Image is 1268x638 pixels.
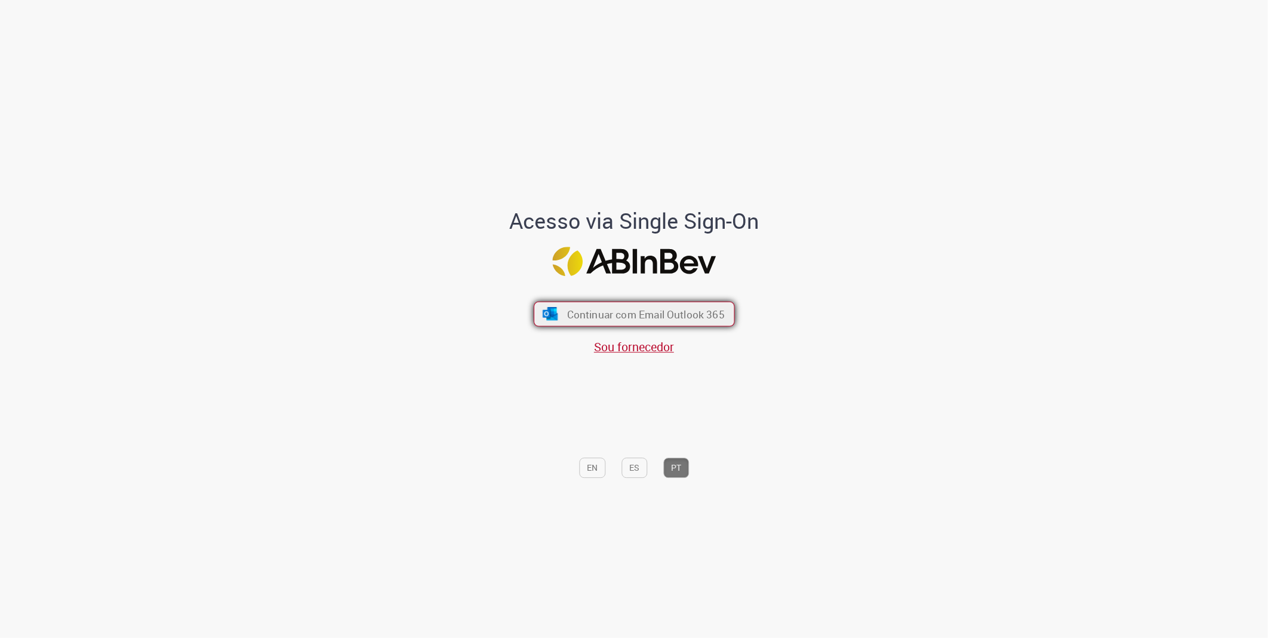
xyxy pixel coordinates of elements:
[541,307,559,320] img: ícone Azure/Microsoft 360
[579,458,605,478] button: EN
[469,209,800,233] h1: Acesso via Single Sign-On
[552,247,716,277] img: Logo ABInBev
[567,307,724,321] span: Continuar com Email Outlook 365
[663,458,689,478] button: PT
[534,302,735,327] button: ícone Azure/Microsoft 360 Continuar com Email Outlook 365
[621,458,647,478] button: ES
[594,339,674,355] a: Sou fornecedor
